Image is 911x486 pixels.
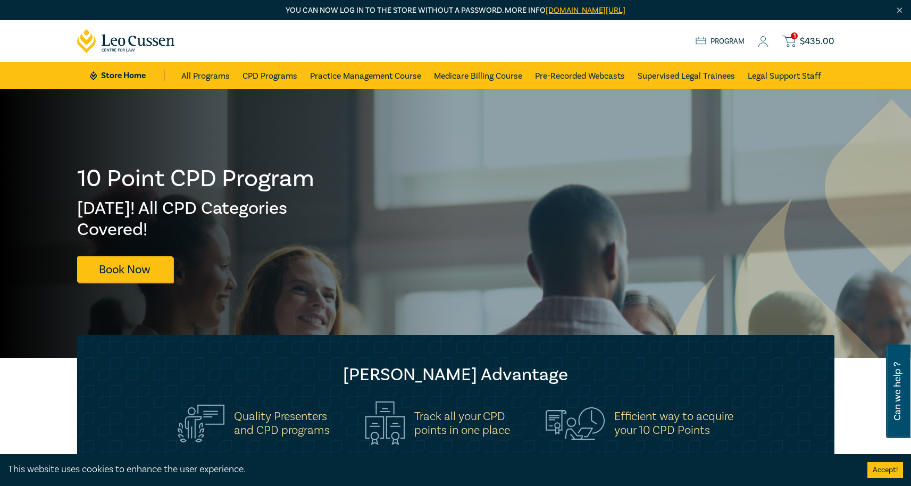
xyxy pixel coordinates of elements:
[535,62,625,89] a: Pre-Recorded Webcasts
[98,364,813,386] h2: [PERSON_NAME] Advantage
[800,36,834,47] span: $ 435.00
[178,405,224,442] img: Quality Presenters<br>and CPD programs
[310,62,421,89] a: Practice Management Course
[243,62,297,89] a: CPD Programs
[638,62,735,89] a: Supervised Legal Trainees
[791,32,798,39] span: 1
[234,409,330,437] h5: Quality Presenters and CPD programs
[546,407,605,439] img: Efficient way to acquire<br>your 10 CPD Points
[77,5,834,16] p: You can now log in to the store without a password. More info
[77,256,173,282] a: Book Now
[434,62,522,89] a: Medicare Billing Course
[181,62,230,89] a: All Programs
[895,6,904,15] img: Close
[892,351,902,432] span: Can we help ?
[748,62,821,89] a: Legal Support Staff
[77,165,315,192] h1: 10 Point CPD Program
[90,70,164,81] a: Store Home
[77,198,315,240] h2: [DATE]! All CPD Categories Covered!
[867,462,903,478] button: Accept cookies
[614,409,733,437] h5: Efficient way to acquire your 10 CPD Points
[696,36,745,47] a: Program
[8,463,851,476] div: This website uses cookies to enhance the user experience.
[365,401,405,445] img: Track all your CPD<br>points in one place
[546,5,625,15] a: [DOMAIN_NAME][URL]
[414,409,510,437] h5: Track all your CPD points in one place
